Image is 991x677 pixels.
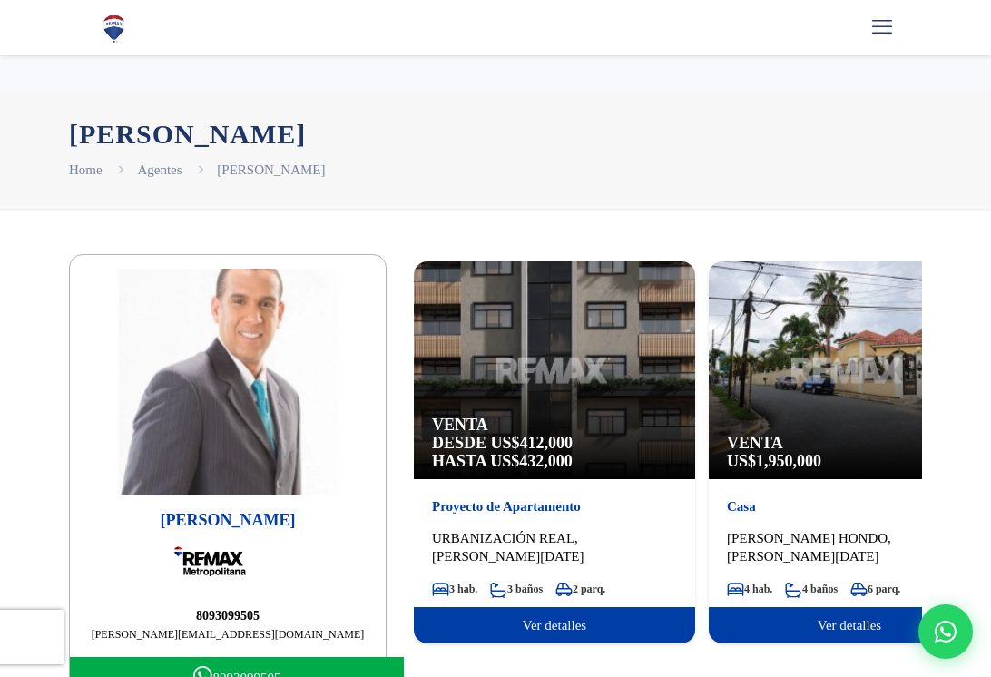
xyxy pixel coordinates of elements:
span: 4 baños [785,583,838,595]
span: 412,000 [520,434,574,452]
span: 3 baños [490,583,543,595]
a: Venta US$1,950,000 Casa [PERSON_NAME] HONDO, [PERSON_NAME][DATE] 4 hab. 4 baños 6 parq. Ver detalles [709,261,990,643]
span: 6 parq. [850,583,900,595]
span: URBANIZACIÓN REAL, [PERSON_NAME][DATE] [432,531,584,564]
span: 3 hab. [432,583,477,595]
a: Home [69,162,103,177]
p: Proyecto de Apartamento [432,497,677,515]
span: Venta [727,434,972,452]
span: HASTA US$ [432,452,677,470]
img: Logo de REMAX [98,13,130,44]
a: Agentes [137,162,182,177]
span: Venta [432,416,677,434]
span: Ver detalles [414,607,695,643]
a: 8093099505 [83,607,372,625]
p: [PERSON_NAME] [83,509,372,532]
span: 432,000 [519,452,573,470]
a: [PERSON_NAME][EMAIL_ADDRESS][DOMAIN_NAME] [83,625,372,643]
p: Casa [727,497,972,515]
span: 1,950,000 [756,452,821,470]
span: DESDE US$ [432,434,677,470]
span: US$ [727,452,821,470]
span: 2 parq. [555,583,605,595]
li: [PERSON_NAME] [217,159,325,182]
span: 4 hab. [727,583,772,595]
span: Ver detalles [709,607,990,643]
img: Remax Metropolitana [173,532,282,591]
span: [PERSON_NAME] HONDO, [PERSON_NAME][DATE] [727,531,891,564]
a: Venta DESDE US$412,000 HASTA US$432,000 Proyecto de Apartamento URBANIZACIÓN REAL, [PERSON_NAME][... [414,261,695,643]
div: 2 / 16 [709,261,990,643]
div: 1 / 16 [414,261,695,643]
h1: [PERSON_NAME] [69,118,922,150]
img: Henry Urbaez [83,269,372,495]
a: mobile menu [867,12,898,43]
